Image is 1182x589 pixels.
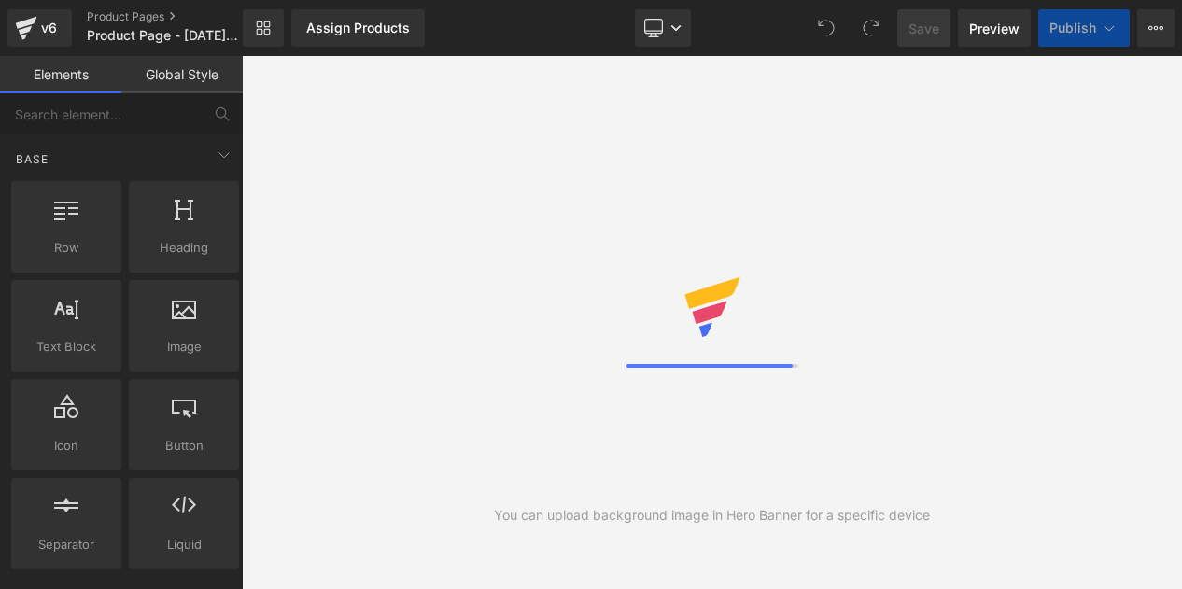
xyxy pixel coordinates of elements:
[37,16,61,40] div: v6
[134,535,233,554] span: Liquid
[134,238,233,258] span: Heading
[87,9,274,24] a: Product Pages
[17,436,116,456] span: Icon
[17,337,116,357] span: Text Block
[1049,21,1096,35] span: Publish
[243,9,284,47] a: New Library
[306,21,410,35] div: Assign Products
[1137,9,1175,47] button: More
[7,9,72,47] a: v6
[17,535,116,554] span: Separator
[134,337,233,357] span: Image
[852,9,890,47] button: Redo
[969,19,1020,38] span: Preview
[17,238,116,258] span: Row
[121,56,243,93] a: Global Style
[958,9,1031,47] a: Preview
[87,28,238,43] span: Product Page - [DATE] 15:28:32
[14,150,50,168] span: Base
[908,19,939,38] span: Save
[494,505,930,526] div: You can upload background image in Hero Banner for a specific device
[1038,9,1130,47] button: Publish
[134,436,233,456] span: Button
[808,9,845,47] button: Undo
